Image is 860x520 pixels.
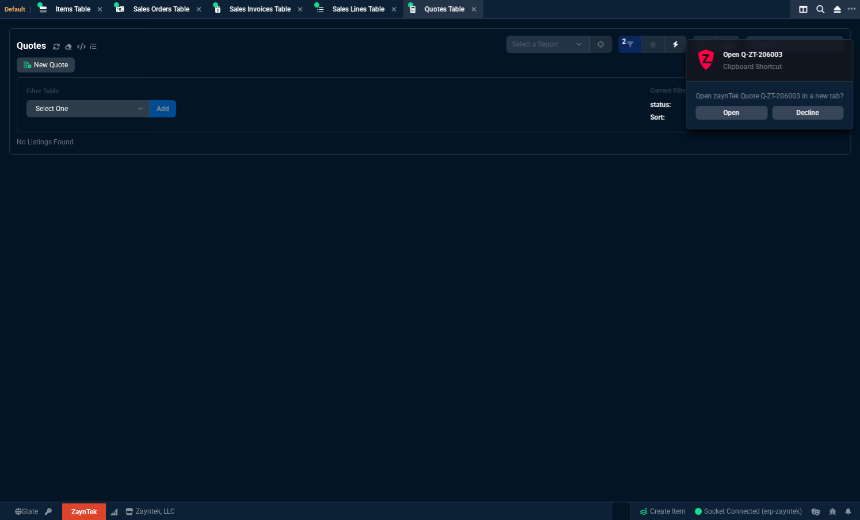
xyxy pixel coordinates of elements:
nx-icon: Close Tab [196,5,201,14]
p: status: [650,100,671,110]
h4: Quotes [17,39,46,53]
nx-icon: Close Tab [297,5,303,14]
nx-icon: Search [812,2,829,16]
span: Sales Lines Table [332,5,384,13]
span: Socket Connected (erp-zayntek) [695,507,802,515]
nx-icon: Open New Tab [847,3,855,14]
span: Sales Invoices Table [230,5,291,13]
a: Open [695,106,767,120]
h6: Filter Table [26,87,176,95]
h6: Current Filters [650,87,834,95]
a: Global State [12,506,41,517]
span: Default [5,6,30,13]
nx-icon: Close Tab [97,5,102,14]
span: 2 [622,37,626,46]
p: Sort: [650,112,664,123]
a: bITTyvA8om44b8uaAAHj [695,506,802,517]
nx-icon: Split Panels [794,2,812,16]
a: msbcCompanyName [122,506,178,517]
nx-icon: Close Tab [471,5,476,14]
p: Open zaynTek Quote Q-ZT-206003 in a new tab? [695,91,843,101]
span: Quotes Table [425,5,464,13]
a: New Quote [17,58,75,72]
nx-icon: Close Workbench [829,2,845,16]
nx-icon: Close Tab [391,5,396,14]
p: Open Q-ZT-206003 [723,49,782,60]
span: Sales Orders Table [133,5,189,13]
p: No Listings Found [17,137,843,147]
span: Items Table [56,5,90,13]
p: Clipboard Shortcut [723,62,782,71]
a: Create Item [635,503,690,520]
a: API TOKEN [41,506,55,517]
a: Decline [772,106,844,120]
